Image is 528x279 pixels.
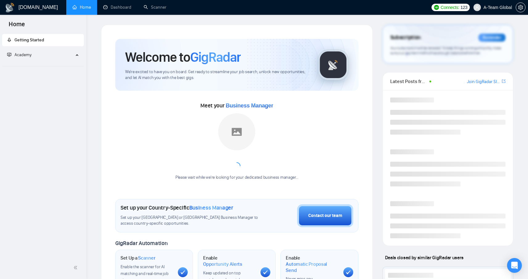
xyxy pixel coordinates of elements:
[226,102,273,109] span: Business Manager
[144,5,166,10] a: searchScanner
[203,261,242,267] span: Opportunity Alerts
[467,78,501,85] a: Join GigRadar Slack Community
[441,4,459,11] span: Connects:
[14,37,44,43] span: Getting Started
[2,34,84,46] li: Getting Started
[125,49,241,65] h1: Welcome to
[475,5,479,10] span: user
[507,258,522,273] div: Open Intercom Messenger
[502,79,505,84] span: export
[4,20,30,33] span: Home
[138,255,155,261] span: Scanner
[390,77,428,85] span: Latest Posts from the GigRadar Community
[502,78,505,84] a: export
[14,52,31,57] span: Academy
[218,113,255,150] img: placeholder.png
[115,240,167,247] span: GigRadar Automation
[73,264,80,271] span: double-left
[72,5,91,10] a: homeHome
[516,2,526,12] button: setting
[5,3,15,13] img: logo
[434,5,439,10] img: upwork-logo.png
[7,38,11,42] span: rocket
[172,175,302,181] div: Please wait while we're looking for your dedicated business manager...
[103,5,131,10] a: dashboardDashboard
[308,212,342,219] div: Contact our team
[286,261,338,273] span: Automatic Proposal Send
[460,4,467,11] span: 123
[2,64,84,68] li: Academy Homepage
[189,204,233,211] span: Business Manager
[203,255,256,267] h1: Enable
[286,255,338,273] h1: Enable
[390,32,421,43] span: Subscription
[7,52,11,57] span: fund-projection-screen
[232,161,242,172] span: loading
[125,69,308,81] span: We're excited to have you on board. Get ready to streamline your job search, unlock new opportuni...
[297,204,353,227] button: Contact our team
[478,34,505,42] div: Reminder
[383,252,466,263] span: Deals closed by similar GigRadar users
[200,102,273,109] span: Meet your
[516,5,526,10] a: setting
[516,5,525,10] span: setting
[390,46,501,56] span: Your subscription will be renewed. To keep things running smoothly, make sure your payment method...
[7,52,31,57] span: Academy
[121,255,155,261] h1: Set Up a
[121,215,260,227] span: Set up your [GEOGRAPHIC_DATA] or [GEOGRAPHIC_DATA] Business Manager to access country-specific op...
[190,49,241,65] span: GigRadar
[318,49,349,80] img: gigradar-logo.png
[121,204,233,211] h1: Set up your Country-Specific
